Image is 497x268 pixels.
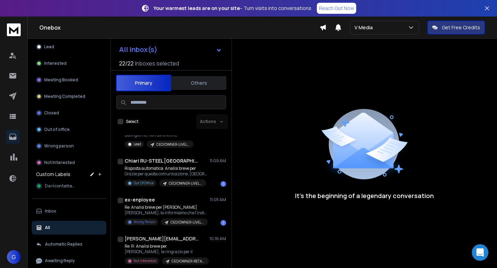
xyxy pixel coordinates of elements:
button: Not Interested [32,156,106,169]
button: Wrong person [32,139,106,153]
p: All [45,225,50,230]
p: Meeting Booked [44,77,78,83]
p: Interested [44,61,67,66]
button: All [32,221,106,235]
button: Others [171,75,226,91]
span: Da ricontattare [45,183,76,189]
div: Open Intercom Messenger [472,244,488,261]
button: Get Free Credits [427,21,485,34]
strong: Your warmest leads are on your site [154,5,240,11]
button: G [7,250,21,264]
p: – Turn visits into conversations [154,5,311,12]
label: Select [126,119,138,124]
a: Reach Out Now [317,3,356,14]
p: Not Interested [44,160,75,165]
p: 10:16 AM [209,236,226,241]
button: Meeting Booked [32,73,106,87]
div: 1 [221,220,226,226]
p: Closed [44,110,59,116]
h1: [PERSON_NAME][EMAIL_ADDRESS][DOMAIN_NAME] [125,235,201,242]
img: logo [7,23,21,36]
p: Inbox [45,208,56,214]
p: Wrong person [44,143,74,149]
button: Automatic Replies [32,237,106,251]
p: Lead [134,142,141,147]
h1: Chiari RU-STEEL [GEOGRAPHIC_DATA] [125,157,201,164]
p: [PERSON_NAME], la ringrazio per il [125,249,207,255]
button: Lead [32,40,106,54]
p: Lead [44,44,54,50]
p: CEO/OWNER-LIVELLO 3 - CONSAPEVOLE DEL PROBLEMA-PERSONALIZZAZIONI TARGET A-TEST 1 [170,220,204,225]
p: It’s the beginning of a legendary conversation [295,191,434,200]
button: Closed [32,106,106,120]
button: Inbox [32,204,106,218]
p: V Media [354,24,376,31]
button: Primary [116,75,171,91]
button: All Inbox(s) [114,43,227,56]
p: Not Interested [134,258,156,264]
p: Get Free Credits [442,24,480,31]
button: Awaiting Reply [32,254,106,268]
p: 11:09 AM [209,158,226,164]
p: 11:05 AM [210,197,226,203]
p: Grazie per questa comunicazione. [GEOGRAPHIC_DATA] [125,171,207,177]
h3: Custom Labels [36,171,70,178]
p: Risposta automatica: Analisi breve per [125,166,207,171]
button: Interested [32,56,106,70]
p: Meeting Completed [44,94,85,99]
button: Da ricontattare [32,179,106,193]
h3: Inboxes selected [135,59,179,68]
p: Out Of Office [134,181,154,186]
p: CEO/OWNER-LIVELLO 3 - CONSAPEVOLE DEL PROBLEMA-PERSONALIZZAZIONI TARGET A-TEST 1 [169,181,202,186]
div: 1 [221,181,226,187]
p: Awaiting Reply [45,258,75,264]
p: CEO/OWNER-RETARGETING EMAIL NON APERTE-LIVELLO 3 - CONSAPEVOLE DEL PROBLEMA -TARGET A -tes1 [172,259,205,264]
p: Out of office [44,127,70,132]
p: [PERSON_NAME], la informiamo che l'indirizzo [125,210,207,216]
p: Automatic Replies [45,241,82,247]
h1: Onebox [39,23,320,32]
h1: ex-enployee [125,196,155,203]
span: 22 / 22 [119,59,134,68]
p: CEO/OWNER-LIVELLO 3 - CONSAPEVOLE DEL PROBLEMA-PERSONALIZZAZIONI TARGET A-TEST 1 [156,142,189,147]
p: Re: R: Analisi breve per [125,244,207,249]
button: Meeting Completed [32,90,106,103]
p: Re: Analisi breve per [PERSON_NAME] [125,205,207,210]
p: Reach Out Now [319,5,354,12]
h1: All Inbox(s) [119,46,157,53]
p: Wrong Person [134,219,155,225]
button: Out of office [32,123,106,136]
